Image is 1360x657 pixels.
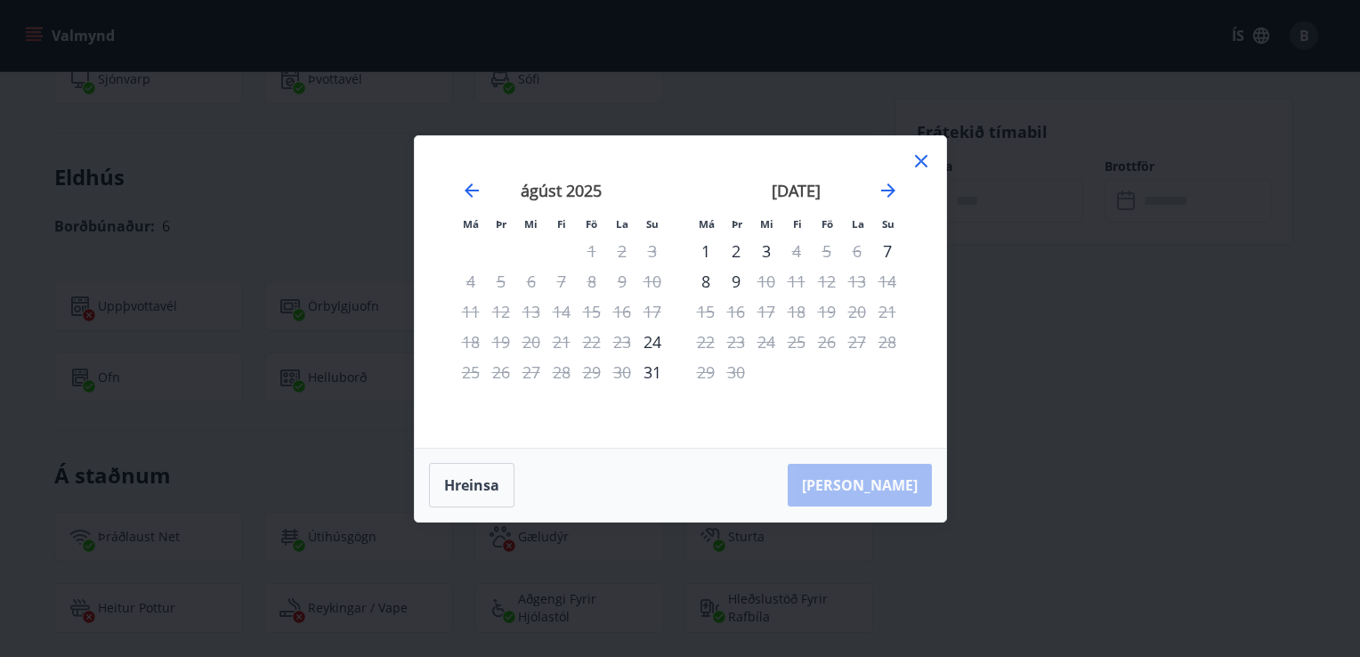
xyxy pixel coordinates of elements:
td: Choose mánudagur, 1. september 2025 as your check-in date. It’s available. [691,236,721,266]
td: Choose sunnudagur, 7. september 2025 as your check-in date. It’s available. [872,236,903,266]
td: Not available. föstudagur, 19. september 2025 [812,296,842,327]
td: Not available. fimmtudagur, 28. ágúst 2025 [546,357,577,387]
td: Not available. sunnudagur, 14. september 2025 [872,266,903,296]
td: Not available. fimmtudagur, 7. ágúst 2025 [546,266,577,296]
small: Su [646,217,659,231]
td: Not available. þriðjudagur, 23. september 2025 [721,327,751,357]
td: Not available. miðvikudagur, 20. ágúst 2025 [516,327,546,357]
td: Not available. miðvikudagur, 13. ágúst 2025 [516,296,546,327]
div: Aðeins innritun í boði [872,236,903,266]
div: 2 [721,236,751,266]
td: Not available. miðvikudagur, 27. ágúst 2025 [516,357,546,387]
td: Not available. laugardagur, 13. september 2025 [842,266,872,296]
td: Not available. þriðjudagur, 12. ágúst 2025 [486,296,516,327]
td: Not available. miðvikudagur, 6. ágúst 2025 [516,266,546,296]
td: Not available. miðvikudagur, 17. september 2025 [751,296,781,327]
td: Not available. föstudagur, 15. ágúst 2025 [577,296,607,327]
td: Not available. föstudagur, 12. september 2025 [812,266,842,296]
div: Aðeins útritun í boði [751,266,781,296]
td: Not available. mánudagur, 4. ágúst 2025 [456,266,486,296]
button: Hreinsa [429,463,514,507]
small: Má [463,217,479,231]
div: Aðeins útritun í boði [781,236,812,266]
td: Not available. föstudagur, 5. september 2025 [812,236,842,266]
div: Calendar [436,158,925,426]
td: Choose sunnudagur, 31. ágúst 2025 as your check-in date. It’s available. [637,357,668,387]
td: Not available. föstudagur, 1. ágúst 2025 [577,236,607,266]
td: Not available. sunnudagur, 28. september 2025 [872,327,903,357]
td: Not available. föstudagur, 29. ágúst 2025 [577,357,607,387]
small: Þr [732,217,742,231]
small: La [852,217,864,231]
div: Move forward to switch to the next month. [878,180,899,201]
strong: [DATE] [772,180,821,201]
small: Su [882,217,895,231]
td: Choose þriðjudagur, 2. september 2025 as your check-in date. It’s available. [721,236,751,266]
td: Not available. laugardagur, 27. september 2025 [842,327,872,357]
td: Not available. fimmtudagur, 25. september 2025 [781,327,812,357]
td: Not available. laugardagur, 20. september 2025 [842,296,872,327]
small: Þr [496,217,506,231]
td: Not available. laugardagur, 9. ágúst 2025 [607,266,637,296]
td: Not available. þriðjudagur, 16. september 2025 [721,296,751,327]
small: Fö [822,217,833,231]
td: Not available. fimmtudagur, 4. september 2025 [781,236,812,266]
td: Choose miðvikudagur, 3. september 2025 as your check-in date. It’s available. [751,236,781,266]
td: Not available. laugardagur, 23. ágúst 2025 [607,327,637,357]
td: Not available. sunnudagur, 21. september 2025 [872,296,903,327]
td: Not available. föstudagur, 8. ágúst 2025 [577,266,607,296]
small: Fi [557,217,566,231]
td: Not available. laugardagur, 2. ágúst 2025 [607,236,637,266]
td: Not available. mánudagur, 11. ágúst 2025 [456,296,486,327]
td: Not available. mánudagur, 15. september 2025 [691,296,721,327]
td: Not available. þriðjudagur, 26. ágúst 2025 [486,357,516,387]
td: Not available. þriðjudagur, 19. ágúst 2025 [486,327,516,357]
td: Not available. miðvikudagur, 10. september 2025 [751,266,781,296]
td: Not available. sunnudagur, 10. ágúst 2025 [637,266,668,296]
td: Not available. þriðjudagur, 5. ágúst 2025 [486,266,516,296]
td: Not available. miðvikudagur, 24. september 2025 [751,327,781,357]
small: Fö [586,217,597,231]
td: Not available. sunnudagur, 17. ágúst 2025 [637,296,668,327]
td: Not available. laugardagur, 6. september 2025 [842,236,872,266]
div: Aðeins útritun í boði [456,357,486,387]
strong: ágúst 2025 [521,180,602,201]
small: Fi [793,217,802,231]
td: Not available. laugardagur, 30. ágúst 2025 [607,357,637,387]
div: Aðeins innritun í boði [637,357,668,387]
div: 8 [691,266,721,296]
div: 1 [691,236,721,266]
td: Not available. fimmtudagur, 18. september 2025 [781,296,812,327]
small: Má [699,217,715,231]
td: Choose mánudagur, 8. september 2025 as your check-in date. It’s available. [691,266,721,296]
td: Not available. fimmtudagur, 11. september 2025 [781,266,812,296]
td: Not available. mánudagur, 22. september 2025 [691,327,721,357]
td: Not available. fimmtudagur, 21. ágúst 2025 [546,327,577,357]
td: Choose þriðjudagur, 9. september 2025 as your check-in date. It’s available. [721,266,751,296]
small: Mi [760,217,773,231]
td: Not available. laugardagur, 16. ágúst 2025 [607,296,637,327]
div: 9 [721,266,751,296]
small: Mi [524,217,538,231]
td: Not available. mánudagur, 25. ágúst 2025 [456,357,486,387]
td: Not available. fimmtudagur, 14. ágúst 2025 [546,296,577,327]
td: Not available. föstudagur, 26. september 2025 [812,327,842,357]
div: 3 [751,236,781,266]
td: Not available. þriðjudagur, 30. september 2025 [721,357,751,387]
td: Not available. mánudagur, 18. ágúst 2025 [456,327,486,357]
small: La [616,217,628,231]
td: Not available. föstudagur, 22. ágúst 2025 [577,327,607,357]
div: Aðeins innritun í boði [637,327,668,357]
td: Not available. mánudagur, 29. september 2025 [691,357,721,387]
td: Not available. sunnudagur, 3. ágúst 2025 [637,236,668,266]
div: Move backward to switch to the previous month. [461,180,482,201]
td: Choose sunnudagur, 24. ágúst 2025 as your check-in date. It’s available. [637,327,668,357]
